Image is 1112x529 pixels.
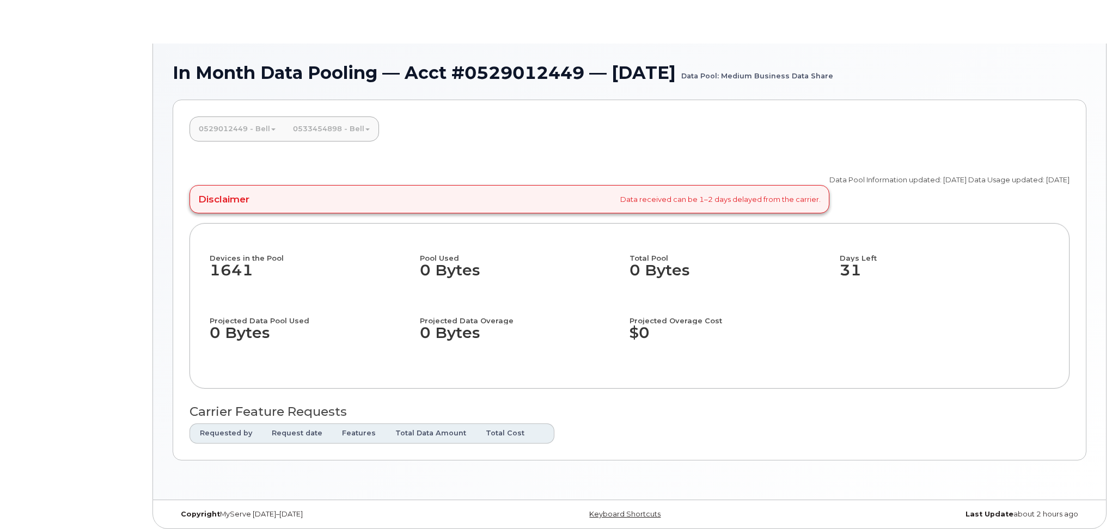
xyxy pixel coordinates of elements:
strong: Copyright [181,510,220,518]
a: Keyboard Shortcuts [589,510,661,518]
th: Total Data Amount [386,423,476,443]
h4: Pool Used [420,243,620,262]
h4: Total Pool [630,243,830,262]
dd: $0 [630,324,840,353]
strong: Last Update [966,510,1013,518]
h4: Projected Overage Cost [630,306,840,324]
th: Requested by [190,423,262,443]
h4: Projected Data Overage [420,306,620,324]
dd: 1641 [210,262,420,290]
dd: 0 Bytes [420,262,620,290]
dd: 0 Bytes [630,262,830,290]
h4: Days Left [840,243,1050,262]
dd: 0 Bytes [210,324,410,353]
div: MyServe [DATE]–[DATE] [173,510,477,519]
h4: Projected Data Pool Used [210,306,410,324]
h3: Carrier Feature Requests [190,405,1070,419]
h1: In Month Data Pooling — Acct #0529012449 — [DATE] [173,63,1086,82]
div: about 2 hours ago [782,510,1086,519]
dd: 31 [840,262,1050,290]
a: 0529012449 - Bell [190,117,284,141]
p: Data Pool Information updated: [DATE] Data Usage updated: [DATE] [829,175,1070,185]
h4: Disclaimer [198,194,249,205]
dd: 0 Bytes [420,324,620,353]
th: Features [332,423,386,443]
th: Request date [262,423,332,443]
a: 0533454898 - Bell [284,117,378,141]
small: Data Pool: Medium Business Data Share [681,63,833,80]
div: Data received can be 1–2 days delayed from the carrier. [190,185,829,213]
th: Total Cost [476,423,534,443]
h4: Devices in the Pool [210,243,420,262]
